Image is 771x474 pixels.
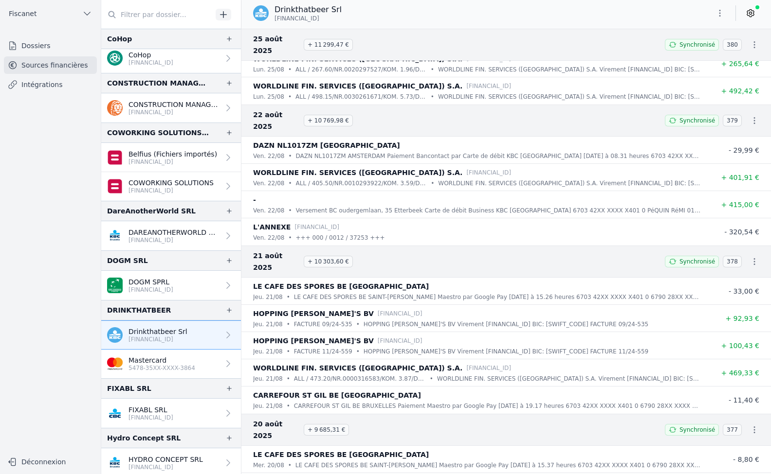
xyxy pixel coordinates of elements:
[253,401,283,411] p: jeu. 21/08
[4,454,97,470] button: Déconnexion
[253,206,284,215] p: ven. 22/08
[107,51,123,66] img: triodosbank.png
[253,80,462,92] p: WORLDLINE FIN. SERVICES ([GEOGRAPHIC_DATA]) S.A.
[128,277,173,287] p: DOGM SPRL
[275,15,319,22] span: [FINANCIAL_ID]
[723,424,742,436] span: 377
[721,60,759,68] span: + 265,64 €
[101,6,212,23] input: Filtrer par dossier...
[107,405,123,421] img: CBC_CREGBEBB.png
[253,250,300,273] span: 21 août 2025
[304,256,353,267] span: + 10 303,60 €
[679,117,715,124] span: Synchronisé
[294,319,352,329] p: FACTURE 09/24-535
[253,374,283,384] p: jeu. 21/08
[253,178,284,188] p: ven. 22/08
[287,292,290,302] div: •
[288,460,292,470] div: •
[107,278,123,293] img: BNP_BE_BUSINESS_GEBABEBB.png
[721,87,759,95] span: + 492,42 €
[288,92,292,102] div: •
[466,81,511,91] p: [FINANCIAL_ID]
[721,174,759,181] span: + 401,91 €
[294,292,701,302] p: LE CAFE DES SPORES BE SAINT-[PERSON_NAME] Maestro par Google Pay [DATE] à 15.26 heures 6703 42XX ...
[107,304,171,316] div: DRINKTHATBEER
[128,405,173,415] p: FIXABL SRL
[128,355,195,365] p: Mastercard
[253,418,300,441] span: 20 août 2025
[296,178,427,188] p: ALL / 405.50/NR.0010293922/KOM. 3.59/DAT.21.08.2025/DRINKTHATBEER /[GEOGRAPHIC_DATA]
[288,178,292,188] div: •
[253,140,400,151] p: DAZN NL1017ZM [GEOGRAPHIC_DATA]
[101,93,241,123] a: CONSTRUCTION MANAGEMENT & WOODEN BUILDINGS SRL [FINANCIAL_ID]
[128,228,220,237] p: DAREANOTHERWORLD SRL
[287,374,290,384] div: •
[128,178,214,188] p: COWORKING SOLUTIONS
[294,374,426,384] p: ALL / 473.20/NR.0000316583/KOM. 3.87/DAT.20.08.2025/DRINKTHATBEER /[GEOGRAPHIC_DATA]
[729,146,759,154] span: - 29,99 €
[4,56,97,74] a: Sources financières
[9,9,37,18] span: Fiscanet
[128,335,187,343] p: [FINANCIAL_ID]
[101,44,241,73] a: CoHop [FINANCIAL_ID]
[288,233,292,243] div: •
[107,455,123,471] img: KBC_BRUSSELS_KREDBEBB.png
[128,236,220,244] p: [FINANCIAL_ID]
[679,258,715,265] span: Synchronisé
[295,460,701,470] p: LE CAFE DES SPORES BE SAINT-[PERSON_NAME] Maestro par Google Pay [DATE] à 15.37 heures 6703 42XX ...
[296,151,701,161] p: DAZN NL1017ZM AMSTERDAM Paiement Bancontact par Carte de débit KBC [GEOGRAPHIC_DATA] [DATE] à 08....
[253,92,284,102] p: lun. 25/08
[253,194,256,206] p: -
[128,59,173,67] p: [FINANCIAL_ID]
[304,424,349,436] span: + 9 685,31 €
[4,6,97,21] button: Fiscanet
[253,109,300,132] span: 22 août 2025
[253,449,429,460] p: LE CAFE DES SPORES BE [GEOGRAPHIC_DATA]
[356,347,360,356] div: •
[107,432,181,444] div: Hydro Concept SRL
[287,319,290,329] div: •
[4,37,97,54] a: Dossiers
[729,287,759,295] span: - 33,00 €
[101,350,241,378] a: Mastercard 5478-35XX-XXXX-3864
[253,65,284,74] p: lun. 25/08
[296,206,701,215] p: Versement BC oudergemlaan, 35 Etterbeek Carte de débit Business KBC [GEOGRAPHIC_DATA] 6703 42XX X...
[431,65,434,74] div: •
[356,319,360,329] div: •
[107,356,123,371] img: imageedit_2_6530439554.png
[431,178,434,188] div: •
[294,401,701,411] p: CARREFOUR ST GIL BE BRUXELLES Paiement Maestro par Google Pay [DATE] à 19.17 heures 6703 42XX XXX...
[679,41,715,49] span: Synchronisé
[723,39,742,51] span: 380
[725,315,759,322] span: + 92,93 €
[430,374,433,384] div: •
[438,178,701,188] p: WORLDLINE FIN. SERVICES ([GEOGRAPHIC_DATA]) S.A. Virement [FINANCIAL_ID] BIC: [SWIFT_CODE] / 405....
[438,92,701,102] p: WORLDLINE FIN. SERVICES ([GEOGRAPHIC_DATA]) S.A. Virement [FINANCIAL_ID] BIC: [SWIFT_CODE] / 498....
[253,233,284,243] p: ven. 22/08
[253,5,269,21] img: kbc.png
[128,364,195,372] p: 5478-35XX-XXXX-3864
[128,100,220,109] p: CONSTRUCTION MANAGEMENT & WOODEN BUILDINGS SRL
[733,456,759,463] span: - 8,80 €
[253,362,462,374] p: WORLDLINE FIN. SERVICES ([GEOGRAPHIC_DATA]) S.A.
[101,172,241,201] a: COWORKING SOLUTIONS [FINANCIAL_ID]
[679,426,715,434] span: Synchronisé
[107,327,123,343] img: kbc.png
[101,221,241,250] a: DAREANOTHERWORLD SRL [FINANCIAL_ID]
[128,158,217,166] p: [FINANCIAL_ID]
[107,33,132,45] div: CoHop
[107,77,210,89] div: CONSTRUCTION MANAGEMENT & WOODEN BUILDINGS SRL
[107,178,123,194] img: belfius.png
[253,335,374,347] p: HOPPING [PERSON_NAME]'S BV
[288,206,292,215] div: •
[253,347,283,356] p: jeu. 21/08
[101,399,241,428] a: FIXABL SRL [FINANCIAL_ID]
[128,463,203,471] p: [FINANCIAL_ID]
[253,167,462,178] p: WORLDLINE FIN. SERVICES ([GEOGRAPHIC_DATA]) S.A.
[275,4,342,16] p: Drinkthatbeer Srl
[466,363,511,373] p: [FINANCIAL_ID]
[107,383,151,394] div: FIXABL SRL
[253,308,374,319] p: HOPPING [PERSON_NAME]'S BV
[107,228,123,244] img: KBC_BRUSSELS_KREDBEBB.png
[128,286,173,294] p: [FINANCIAL_ID]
